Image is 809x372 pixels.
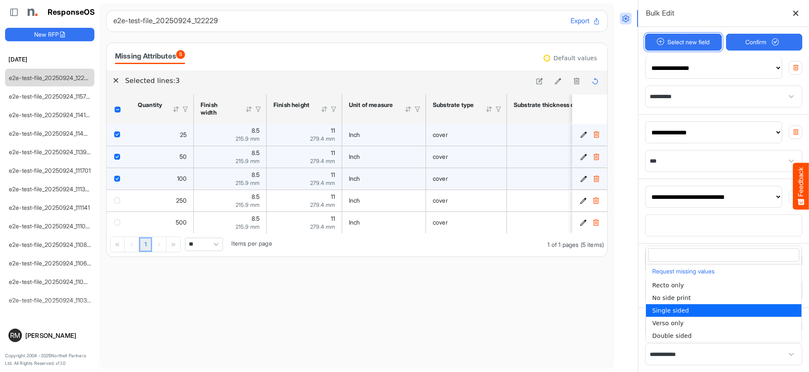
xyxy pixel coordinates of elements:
a: e2e-test-file_20250924_122229 [9,74,95,81]
div: Substrate type [433,101,474,109]
span: Inch [349,219,360,226]
span: Inch [349,153,360,160]
td: cover is template cell Column Header httpsnorthellcomontologiesmapping-rulesmaterialhassubstratem... [426,190,507,211]
a: e2e-test-file_20250924_110305 [9,297,94,304]
span: 279.4 mm [310,135,335,142]
span: Confirm [745,37,782,47]
button: Export [571,16,600,27]
td: 11 is template cell Column Header httpsnorthellcomontologiesmapping-rulesmeasurementhasfinishsize... [267,190,342,211]
span: 215.9 mm [236,179,260,186]
a: e2e-test-file_20250924_114020 [9,130,95,137]
h1: ResponseOS [48,8,95,17]
img: Northell [23,4,40,21]
div: Pager Container [107,233,607,257]
td: 80 is template cell Column Header httpsnorthellcomontologiesmapping-rulesmaterialhasmaterialthick... [507,168,632,190]
div: Filter Icon [495,105,502,113]
span: Items per page [231,240,272,247]
td: Inch is template cell Column Header httpsnorthellcomontologiesmapping-rulesmeasurementhasunitofme... [342,211,426,233]
td: Inch is template cell Column Header httpsnorthellcomontologiesmapping-rulesmeasurementhasunitofme... [342,146,426,168]
span: 215.9 mm [236,223,260,230]
button: Edit [579,196,587,205]
span: 11 [331,171,335,178]
a: e2e-test-file_20250924_110422 [9,278,94,285]
div: Substrate thickness or weight [514,101,600,109]
td: ab5a2ad1-6cc4-41a2-84ab-198fc8e806e1 is template cell Column Header [572,168,609,190]
div: Filter Icon [182,105,189,113]
td: 80 is template cell Column Header httpsnorthellcomontologiesmapping-rulesmaterialhasmaterialthick... [507,190,632,211]
td: 8.5 is template cell Column Header httpsnorthellcomontologiesmapping-rulesmeasurementhasfinishsiz... [194,211,267,233]
span: cover [433,131,448,138]
div: Filter Icon [254,105,262,113]
a: e2e-test-file_20250924_110803 [9,241,94,248]
td: 50 is template cell Column Header httpsnorthellcomontologiesmapping-rulesorderhasquantity [131,146,194,168]
span: 25 [180,131,187,138]
span: 100 [177,175,187,182]
span: 11 [331,127,335,134]
span: Pagerdropdown [185,238,223,251]
div: Finish height [273,101,310,109]
span: 215.9 mm [236,135,260,142]
div: dropdownlist [646,246,802,343]
td: Inch is template cell Column Header httpsnorthellcomontologiesmapping-rulesmeasurementhasunitofme... [342,124,426,146]
span: cover [433,219,448,226]
span: Inch [349,197,360,204]
span: 50 [179,153,187,160]
td: 80 is template cell Column Header httpsnorthellcomontologiesmapping-rulesmaterialhasmaterialthick... [507,211,632,233]
span: 8.5 [252,215,260,222]
a: e2e-test-file_20250924_114134 [9,111,93,118]
td: checkbox [107,124,131,146]
td: 500 is template cell Column Header httpsnorthellcomontologiesmapping-rulesorderhasquantity [131,211,194,233]
a: e2e-test-file_20250924_111033 [9,222,93,230]
td: 80 is template cell Column Header httpsnorthellcomontologiesmapping-rulesmaterialhasmaterialthick... [507,124,632,146]
button: Edit [579,174,588,183]
td: checkbox [107,190,131,211]
span: 279.4 mm [310,179,335,186]
span: Verso only [652,320,683,327]
button: Confirm [726,34,803,51]
span: cover [433,197,448,204]
span: 8.5 [252,193,260,200]
td: fe85aabe-f6e8-43ac-aac7-acc375c97b69 is template cell Column Header [572,211,609,233]
span: 5 [176,50,185,59]
span: RM [10,332,20,339]
span: Inch [349,175,360,182]
span: No side print [652,294,691,301]
span: 11 [331,149,335,156]
td: checkbox [107,211,131,233]
button: Edit [579,131,588,139]
td: 8.5 is template cell Column Header httpsnorthellcomontologiesmapping-rulesmeasurementhasfinishsiz... [194,168,267,190]
td: 11 is template cell Column Header httpsnorthellcomontologiesmapping-rulesmeasurementhasfinishsize... [267,146,342,168]
button: Edit [579,153,588,161]
span: 215.9 mm [236,201,260,208]
td: checkbox [107,168,131,190]
div: Finish width [201,101,234,116]
a: e2e-test-file_20250924_111359 [9,185,92,193]
a: Page 1 of 1 Pages [139,237,152,252]
div: Go to last page [166,237,180,252]
span: 215.9 mm [236,158,260,164]
h6: Bulk Edit [646,7,674,19]
td: cover is template cell Column Header httpsnorthellcomontologiesmapping-rulesmaterialhassubstratem... [426,168,507,190]
td: 8.5 is template cell Column Header httpsnorthellcomontologiesmapping-rulesmeasurementhasfinishsiz... [194,124,267,146]
span: 279.4 mm [310,223,335,230]
span: Recto only [652,282,684,289]
button: Delete [592,218,600,227]
span: Double sided [652,332,692,339]
span: 279.4 mm [310,201,335,208]
span: 1 of 1 pages [547,241,579,248]
td: Inch is template cell Column Header httpsnorthellcomontologiesmapping-rulesmeasurementhasunitofme... [342,168,426,190]
button: Delete [592,131,600,139]
div: Unit of measure [349,101,394,109]
span: 250 [176,197,187,204]
button: Delete [592,196,600,205]
button: Select new field [645,34,722,51]
td: 11 is template cell Column Header httpsnorthellcomontologiesmapping-rulesmeasurementhasfinishsize... [267,124,342,146]
td: 8.5 is template cell Column Header httpsnorthellcomontologiesmapping-rulesmeasurementhasfinishsiz... [194,190,267,211]
h6: [DATE] [5,55,94,64]
td: Inch is template cell Column Header httpsnorthellcomontologiesmapping-rulesmeasurementhasunitofme... [342,190,426,211]
div: [PERSON_NAME] [25,332,91,339]
span: 8.5 [252,171,260,178]
td: 11 is template cell Column Header httpsnorthellcomontologiesmapping-rulesmeasurementhasfinishsize... [267,168,342,190]
div: Filter Icon [330,105,338,113]
span: Single sided [652,307,689,314]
